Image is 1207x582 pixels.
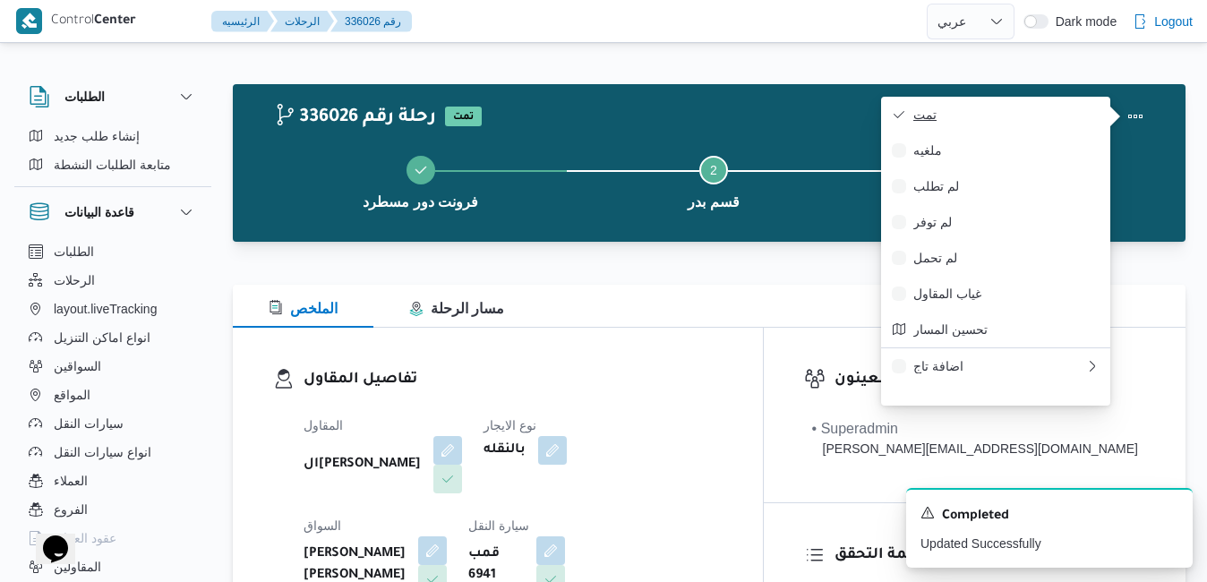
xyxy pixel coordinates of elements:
h3: الطلبات [64,86,105,107]
h3: قاعدة البيانات [64,201,134,223]
button: layout.liveTracking [21,295,204,323]
div: Notification [920,504,1178,527]
button: الطلبات [21,237,204,266]
button: تحسين المسار [881,312,1110,347]
b: تمت [453,112,474,123]
span: لم تحمل [913,251,1100,265]
span: المقاول [304,418,343,432]
h3: المعينون [835,368,1145,392]
button: ملغيه [881,133,1110,168]
button: عقود العملاء [21,524,204,552]
span: السواقين [54,355,101,377]
h2: 336026 رحلة رقم [274,107,436,130]
button: اضافة تاج [881,347,1110,384]
button: متابعة الطلبات النشطة [21,150,204,179]
button: السواقين [21,352,204,381]
img: X8yXhbKr1z7QwAAAABJRU5ErkJggg== [16,8,42,34]
span: المواقع [54,384,90,406]
div: [PERSON_NAME][EMAIL_ADDRESS][DOMAIN_NAME] [812,440,1138,458]
span: layout.liveTracking [54,298,157,320]
span: الملخص [269,301,338,316]
span: العملاء [54,470,88,492]
span: تمت [913,107,1100,122]
button: غياب المقاول [881,276,1110,312]
b: ال[PERSON_NAME] [304,454,421,475]
button: انواع سيارات النقل [21,438,204,466]
span: لم توفر [913,215,1100,229]
span: عقود العملاء [54,527,116,549]
span: الرحلات [54,270,95,291]
span: قسم بدر [688,192,739,213]
span: مسار الرحلة [409,301,504,316]
span: تحسين المسار [913,322,1100,337]
span: فرونت دور مسطرد [363,192,478,213]
button: المقاولين [21,552,204,581]
button: Actions [1117,98,1153,134]
span: الطلبات [54,241,94,262]
button: لم تطلب [881,168,1110,204]
h3: قائمة التحقق [835,543,1145,568]
span: سيارة النقل [468,518,529,533]
button: لم توفر [881,204,1110,240]
button: العملاء [21,466,204,495]
button: الرئيسيه [211,11,274,32]
button: الرحلات [21,266,204,295]
button: سيارات النقل [21,409,204,438]
iframe: chat widget [18,510,75,564]
span: اضافة تاج [913,359,1085,373]
span: تمت [445,107,482,126]
h3: تفاصيل المقاول [304,368,723,392]
svg: Step 1 is complete [414,163,428,177]
button: إنشاء طلب جديد [21,122,204,150]
div: الطلبات [14,122,211,186]
button: الطلبات [29,86,197,107]
button: 336026 رقم [330,11,412,32]
p: Updated Successfully [920,535,1178,553]
b: Center [94,14,136,29]
button: فرونت دور مسطرد [860,134,1153,227]
button: قاعدة البيانات [29,201,197,223]
span: انواع اماكن التنزيل [54,327,150,348]
button: فرونت دور مسطرد [274,134,567,227]
span: • Superadmin mohamed.nabil@illa.com.eg [812,418,1138,458]
span: إنشاء طلب جديد [54,125,140,147]
span: Dark mode [1049,14,1117,29]
div: • Superadmin [812,418,1138,440]
span: انواع سيارات النقل [54,441,151,463]
span: ملغيه [913,143,1100,158]
span: Logout [1154,11,1193,32]
button: لم تحمل [881,240,1110,276]
span: غياب المقاول [913,287,1100,301]
span: السواق [304,518,341,533]
span: الفروع [54,499,88,520]
button: انواع اماكن التنزيل [21,323,204,352]
span: المقاولين [54,556,101,578]
button: المواقع [21,381,204,409]
span: لم تطلب [913,179,1100,193]
b: بالنقله [484,440,526,461]
span: سيارات النقل [54,413,124,434]
button: الفروع [21,495,204,524]
span: 2 [710,163,717,177]
button: Logout [1126,4,1200,39]
span: Completed [942,506,1009,527]
button: قسم بدر [567,134,860,227]
span: نوع الايجار [484,418,536,432]
button: تمت [881,97,1110,133]
span: متابعة الطلبات النشطة [54,154,171,175]
button: الرحلات [270,11,334,32]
